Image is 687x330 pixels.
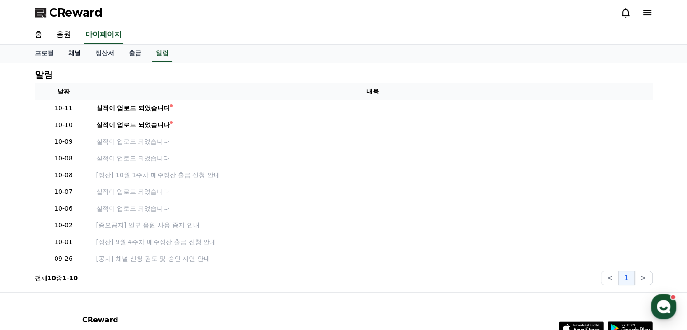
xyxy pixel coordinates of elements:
[28,25,49,44] a: 홈
[601,271,618,285] button: <
[38,237,89,247] p: 10-01
[96,170,649,180] a: [정산] 10월 1주차 매주정산 출금 신청 안내
[69,274,78,282] strong: 10
[96,254,649,264] a: [공지] 채널 신청 검토 및 승인 지연 안내
[38,154,89,163] p: 10-08
[635,271,652,285] button: >
[35,5,103,20] a: CReward
[88,45,122,62] a: 정산서
[38,187,89,197] p: 10-07
[93,83,653,100] th: 내용
[38,204,89,213] p: 10-06
[117,255,173,278] a: 설정
[47,274,56,282] strong: 10
[96,221,649,230] a: [중요공지] 일부 음원 사용 중지 안내
[60,255,117,278] a: 대화
[618,271,635,285] button: 1
[152,45,172,62] a: 알림
[82,315,192,325] p: CReward
[83,269,93,276] span: 대화
[35,83,93,100] th: 날짜
[62,274,67,282] strong: 1
[96,104,649,113] a: 실적이 업로드 되었습니다
[96,237,649,247] a: [정산] 9월 4주차 매주정산 출금 신청 안내
[61,45,88,62] a: 채널
[38,104,89,113] p: 10-11
[122,45,149,62] a: 출금
[38,120,89,130] p: 10-10
[96,120,649,130] a: 실적이 업로드 되었습니다
[38,170,89,180] p: 10-08
[3,255,60,278] a: 홈
[49,5,103,20] span: CReward
[140,269,150,276] span: 설정
[49,25,78,44] a: 음원
[96,187,649,197] a: 실적이 업로드 되었습니다
[28,45,61,62] a: 프로필
[38,254,89,264] p: 09-26
[96,120,170,130] div: 실적이 업로드 되었습니다
[96,204,649,213] a: 실적이 업로드 되었습니다
[84,25,123,44] a: 마이페이지
[28,269,34,276] span: 홈
[35,70,53,80] h4: 알림
[96,154,649,163] a: 실적이 업로드 되었습니다
[96,104,170,113] div: 실적이 업로드 되었습니다
[38,137,89,146] p: 10-09
[96,137,649,146] a: 실적이 업로드 되었습니다
[38,221,89,230] p: 10-02
[35,273,78,283] p: 전체 중 -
